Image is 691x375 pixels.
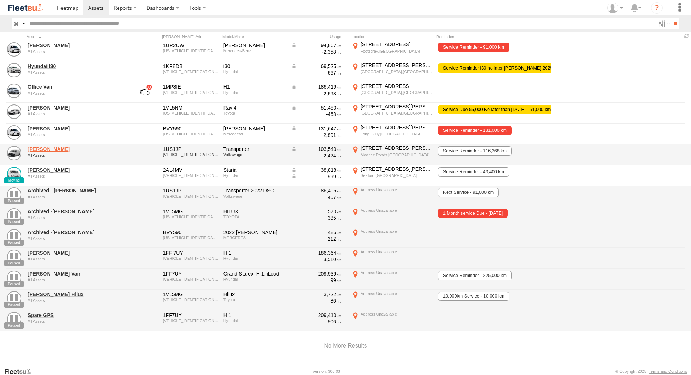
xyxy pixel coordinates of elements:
div: Data from Vehicle CANbus [291,173,342,180]
div: 1UR2UW [163,42,218,49]
div: Seaford,[GEOGRAPHIC_DATA] [361,173,432,178]
div: -2,358 [291,49,342,55]
a: Archived -[PERSON_NAME] [28,229,126,236]
div: 209,410 [291,312,342,318]
div: 3,510 [291,256,342,263]
div: BVY590 [163,229,218,236]
div: Hyundai [223,277,286,281]
span: Service Reminder - 43,400 km [438,167,509,177]
div: Data from Vehicle CANbus [291,84,342,90]
div: 186,364 [291,250,342,256]
div: [PERSON_NAME]./Vin [162,34,220,39]
span: Next Service - 91,000 km [438,188,499,197]
a: View Asset with Fault/s [131,84,158,101]
div: Volkswagen [223,152,286,157]
div: Footscray,[GEOGRAPHIC_DATA] [361,49,432,54]
a: View Asset Details [7,271,21,285]
div: 667 [291,70,342,76]
div: [STREET_ADDRESS][PERSON_NAME] [361,145,432,151]
label: Click to View Current Location [351,166,433,185]
img: fleetsu-logo-horizontal.svg [7,3,45,13]
div: undefined [28,133,126,137]
a: Visit our Website [4,368,37,375]
div: undefined [28,257,126,261]
a: View Asset Details [7,104,21,119]
div: undefined [28,49,126,54]
div: undefined [28,195,126,199]
a: [PERSON_NAME] Hilux [28,291,126,298]
span: Service Due 55,000 No later than Nov 2025 - 51,000 km [438,105,556,114]
label: Search Query [21,18,27,29]
div: Data from Vehicle CANbus [291,125,342,132]
div: MERCEDES [223,236,286,240]
div: Volkswagen [223,194,286,198]
div: [STREET_ADDRESS][PERSON_NAME] [361,166,432,172]
div: Mercedeas [223,132,286,136]
div: 1FF 7UY [163,250,218,256]
label: Click to View Current Location [351,103,433,123]
a: View Asset Details [7,146,21,160]
a: View Asset Details [7,167,21,181]
a: [PERSON_NAME] [28,42,126,49]
div: 3,722 [291,291,342,298]
div: JTMW43FV60D120543 [163,111,218,115]
div: [GEOGRAPHIC_DATA],[GEOGRAPHIC_DATA] [361,90,432,95]
span: Service Reminder - 225,000 km [438,271,511,280]
div: Hyundai [223,256,286,260]
div: undefined [28,91,126,95]
div: 86,405 [291,187,342,194]
div: TOYOTA [223,215,286,219]
div: 485 [291,229,342,236]
div: Transporter [223,146,286,152]
div: Mercedes-Benz [223,49,286,53]
div: Click to Sort [27,34,127,39]
label: Search Filter Options [656,18,671,29]
div: Reminders [436,34,551,39]
div: BVY590 [163,125,218,132]
div: undefined [28,215,126,220]
div: Hyundai [223,70,286,74]
div: 570 [291,208,342,215]
a: View Asset Details [7,84,21,98]
div: 1VL5NM [163,104,218,111]
label: Click to View Current Location [351,311,433,330]
div: KMHH551CVJU022444 [163,70,218,74]
a: View Asset Details [7,291,21,305]
i: ? [651,2,663,14]
div: Toyota [223,111,286,115]
div: Data from Vehicle CANbus [291,146,342,152]
div: 209,939 [291,271,342,277]
div: [STREET_ADDRESS] [361,41,432,48]
div: Staria [223,167,286,173]
div: 212 [291,236,342,242]
a: Hyundai I30 [28,63,126,70]
div: Version: 305.03 [313,369,340,374]
div: H 1 [223,312,286,318]
div: 1MP8IE [163,84,218,90]
div: undefined [28,153,126,157]
div: 2,891 [291,132,342,138]
div: Hilux [223,291,286,298]
div: 467 [291,194,342,201]
label: Click to View Current Location [351,145,433,164]
div: 2022 VITO [223,229,286,236]
div: MR0BA3CD400060273 [163,215,218,219]
label: Click to View Current Location [351,41,433,61]
a: [PERSON_NAME] [28,104,126,111]
div: Toyota [223,298,286,302]
div: KMFWBX7KLJU979479 [163,90,218,95]
div: Transporter 2022 DSG [223,187,286,194]
div: Data from Vehicle CANbus [291,63,342,70]
div: 86 [291,298,342,304]
div: 2,693 [291,90,342,97]
div: Usage [290,34,348,39]
div: KMHH551CVJU022444 [163,298,218,302]
a: Office Van [28,84,126,90]
label: Click to View Current Location [351,62,433,81]
span: Service Reminder - 116,368 km [438,146,511,156]
div: undefined [28,319,126,323]
span: 1 Month service Due - 22/04/2022 [438,209,508,218]
a: Spare GPS [28,312,126,318]
div: Grand Starex, H 1, iLoad [223,271,286,277]
div: WV1ZZZ7HZNH026619 [163,152,218,157]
